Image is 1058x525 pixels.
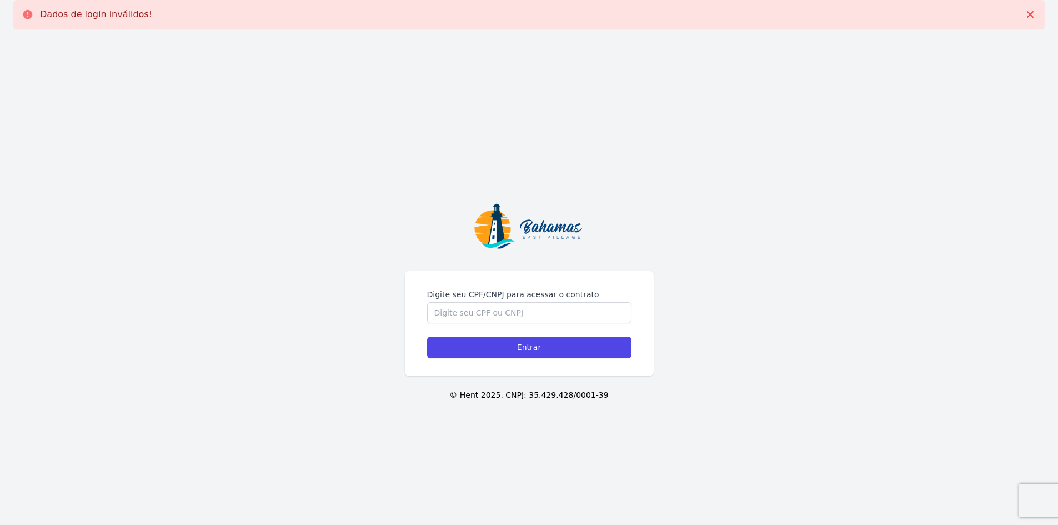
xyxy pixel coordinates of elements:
input: Entrar [427,337,631,358]
label: Digite seu CPF/CNPJ para acessar o contrato [427,289,631,300]
p: © Hent 2025. CNPJ: 35.429.428/0001-39 [18,389,1040,401]
img: MARCA-BAHAMAS-021.png [468,199,590,253]
input: Digite seu CPF ou CNPJ [427,302,631,323]
p: Dados de login inválidos! [40,9,152,20]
